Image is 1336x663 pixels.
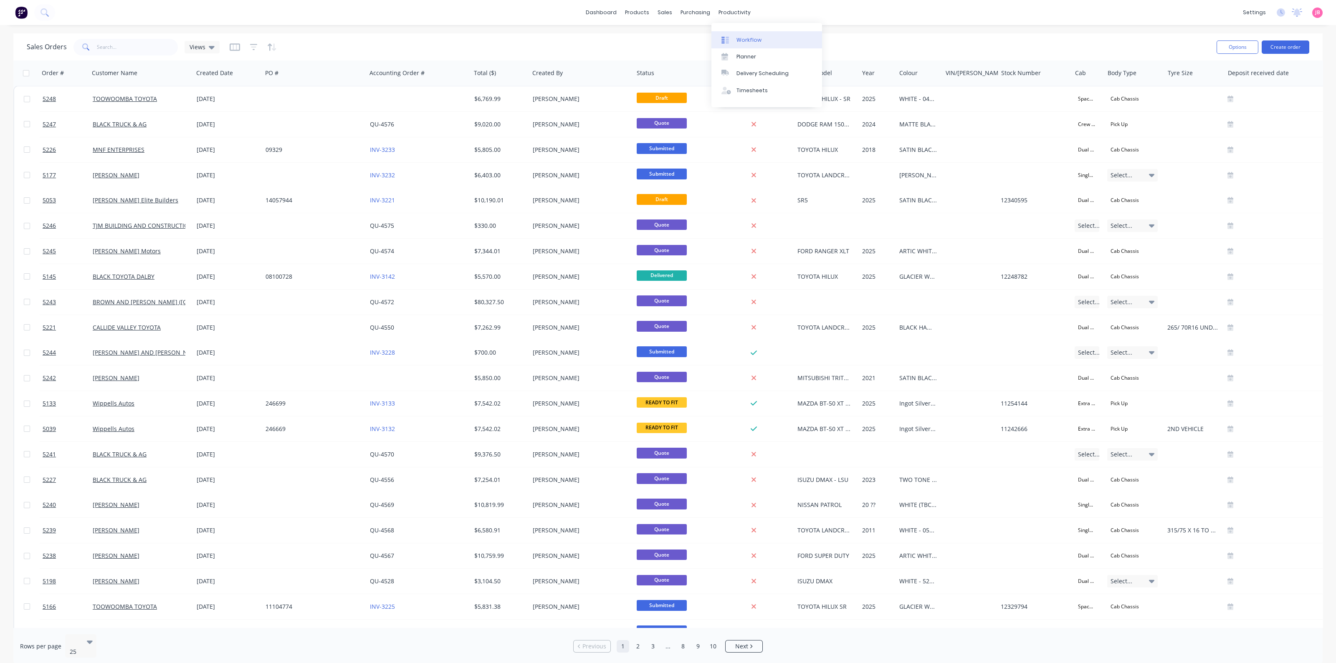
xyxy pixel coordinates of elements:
div: Created Date [196,69,233,77]
div: Space Cab [1075,93,1099,104]
div: Delivery Scheduling [736,70,789,77]
a: BLACK TRUCK & AG [93,120,147,128]
div: [DATE] [197,476,259,484]
div: [DATE] [197,196,259,204]
a: Workflow [711,31,822,48]
div: 265/ 70R16 UNDER SPARE TYRE [1167,323,1218,332]
div: [PERSON_NAME] [533,501,625,509]
a: BROWN AND [PERSON_NAME] ([GEOGRAPHIC_DATA]) [93,298,240,306]
div: 2ND VEHICLE [1167,425,1218,433]
span: Select... [1111,222,1132,230]
span: Quote [637,295,687,306]
a: [PERSON_NAME] AND [PERSON_NAME] [93,348,202,356]
div: Cab Chassis [1107,373,1142,383]
a: Wippells Autos [93,425,134,433]
div: [DATE] [197,323,259,332]
a: Next page [726,642,762,650]
input: Search... [97,39,178,55]
div: 2025 [862,399,891,408]
img: Factory [15,6,28,19]
a: 5242 [43,366,93,391]
div: MATTE BLACK - 2 PAK PAINT [899,120,937,129]
div: 2025 [862,196,891,204]
span: Quote [637,473,687,484]
a: Page 3 [647,640,659,653]
div: 2011 [862,526,891,534]
div: [DATE] [197,348,259,357]
a: 5245 [43,239,93,264]
div: Stock Number [1001,69,1041,77]
div: WHITE - 058 2 PAK PAINT [899,526,937,534]
a: [PERSON_NAME] Motors [93,247,161,255]
div: [DATE] [197,171,259,179]
a: dashboard [582,6,621,19]
div: $7,542.02 [474,425,524,433]
a: INV-3233 [370,146,395,154]
div: 2025 [862,425,891,433]
a: 5248 [43,86,93,111]
div: $5,570.00 [474,272,524,281]
a: [PERSON_NAME] [93,577,139,585]
div: $7,542.02 [474,399,524,408]
a: CALLIDE VALLEY TOYOTA [93,323,161,331]
a: Page 10 [707,640,719,653]
div: Planner [736,53,756,61]
a: Delivery Scheduling [711,65,822,82]
a: 5239 [43,518,93,543]
a: 5039 [43,416,93,441]
div: TOYOTA HILUX [797,272,853,281]
button: Create order [1262,40,1309,54]
a: QU-4528 [370,577,394,585]
a: [PERSON_NAME] [93,501,139,509]
span: READY TO FIT [637,397,687,408]
div: ARTIC WHITE - 2 PAK PAINT [899,552,937,560]
div: [DATE] [197,501,259,509]
a: TOOWOOMBA TOYOTA [93,95,157,103]
span: 5248 [43,95,56,103]
span: Delivered [637,270,687,281]
a: BLACK TRUCK & AG [93,476,147,484]
a: QU-4572 [370,298,394,306]
div: $700.00 [474,348,524,357]
a: 5244 [43,340,93,365]
div: 11242666 [1001,425,1065,433]
span: 5247 [43,120,56,129]
span: Quote [637,118,687,129]
span: Select... [1078,450,1100,459]
a: Wippells Autos [93,399,134,407]
a: 5246 [43,213,93,238]
a: INV-3228 [370,348,395,356]
div: $330.00 [474,222,524,230]
div: Dual Cab [1075,195,1099,206]
div: [PERSON_NAME] [533,120,625,129]
div: MAZDA BT-50 XT FREESTYLE [797,425,853,433]
div: [DATE] [197,425,259,433]
span: Quote [637,499,687,509]
a: 5227 [43,467,93,492]
a: INV-3133 [370,399,395,407]
span: 5166 [43,602,56,611]
div: [DATE] [197,146,259,154]
div: Tyre Size [1168,69,1193,77]
div: Extra Cab [1075,424,1099,434]
span: 5239 [43,526,56,534]
div: [PERSON_NAME] [533,450,625,459]
div: NISSAN PATROL [797,501,853,509]
button: Options [1217,40,1258,54]
span: 5243 [43,298,56,306]
div: 315/75 X 16 TO HEADBOARD [1167,526,1218,534]
a: QU-4576 [370,120,394,128]
span: 5244 [43,348,56,357]
a: 5226 [43,137,93,162]
div: Cab Chassis [1107,93,1142,104]
div: Dual Cab [1075,144,1099,155]
a: 5177 [43,163,93,188]
div: Cab Chassis [1107,271,1142,282]
span: Select... [1111,171,1132,179]
div: Body Type [1108,69,1136,77]
div: 2025 [862,95,891,103]
a: INV-3132 [370,425,395,433]
div: Workflow [736,36,762,44]
span: 5133 [43,399,56,408]
div: 2025 [862,272,891,281]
